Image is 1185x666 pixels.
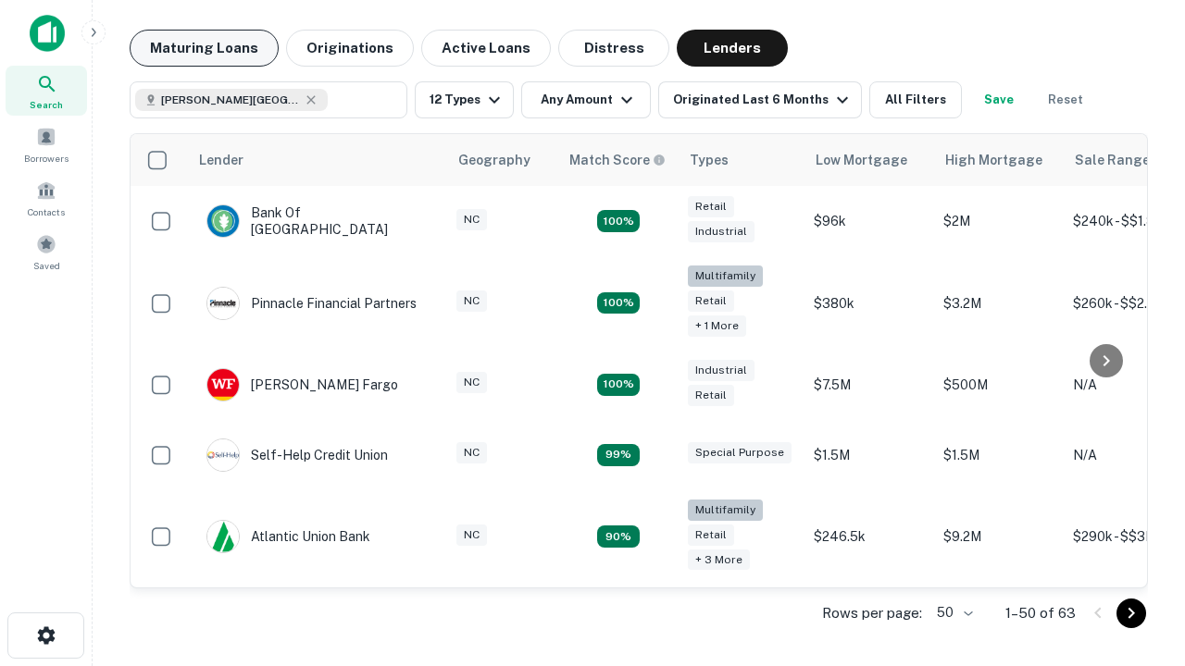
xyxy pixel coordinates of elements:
[207,288,239,319] img: picture
[456,524,487,546] div: NC
[206,368,398,401] div: [PERSON_NAME] Fargo
[207,439,239,471] img: picture
[934,420,1064,490] td: $1.5M
[688,290,734,312] div: Retail
[447,134,558,186] th: Geography
[805,186,934,256] td: $96k
[805,350,934,420] td: $7.5M
[597,444,640,466] div: Matching Properties: 11, hasApolloMatch: undefined
[816,149,907,171] div: Low Mortgage
[1075,149,1150,171] div: Sale Range
[521,81,651,118] button: Any Amount
[206,204,429,238] div: Bank Of [GEOGRAPHIC_DATA]
[207,205,239,237] img: picture
[822,602,922,624] p: Rows per page:
[456,209,487,230] div: NC
[679,134,805,186] th: Types
[188,134,447,186] th: Lender
[161,92,300,108] span: [PERSON_NAME][GEOGRAPHIC_DATA], [GEOGRAPHIC_DATA]
[934,186,1064,256] td: $2M
[569,150,662,170] h6: Match Score
[688,315,746,337] div: + 1 more
[569,150,666,170] div: Capitalize uses an advanced AI algorithm to match your search with the best lender. The match sco...
[1036,81,1095,118] button: Reset
[597,292,640,314] div: Matching Properties: 20, hasApolloMatch: undefined
[456,372,487,393] div: NC
[421,30,551,67] button: Active Loans
[1092,518,1185,607] iframe: Chat Widget
[207,521,239,552] img: picture
[805,256,934,350] td: $380k
[1005,602,1076,624] p: 1–50 of 63
[673,89,854,111] div: Originated Last 6 Months
[597,210,640,232] div: Matching Properties: 15, hasApolloMatch: undefined
[597,525,640,548] div: Matching Properties: 10, hasApolloMatch: undefined
[688,265,763,287] div: Multifamily
[286,30,414,67] button: Originations
[206,438,388,472] div: Self-help Credit Union
[805,134,934,186] th: Low Mortgage
[33,258,60,273] span: Saved
[6,119,87,169] a: Borrowers
[658,81,862,118] button: Originated Last 6 Months
[934,490,1064,584] td: $9.2M
[199,149,243,171] div: Lender
[6,227,87,277] a: Saved
[688,221,755,242] div: Industrial
[130,30,279,67] button: Maturing Loans
[688,196,734,217] div: Retail
[558,134,679,186] th: Capitalize uses an advanced AI algorithm to match your search with the best lender. The match sco...
[597,374,640,396] div: Matching Properties: 14, hasApolloMatch: undefined
[28,204,65,219] span: Contacts
[1116,598,1146,628] button: Go to next page
[805,420,934,490] td: $1.5M
[206,520,370,553] div: Atlantic Union Bank
[929,599,976,626] div: 50
[934,350,1064,420] td: $500M
[24,151,69,166] span: Borrowers
[207,369,239,401] img: picture
[688,360,755,381] div: Industrial
[690,149,729,171] div: Types
[6,173,87,223] a: Contacts
[688,499,763,521] div: Multifamily
[945,149,1042,171] div: High Mortgage
[206,287,417,320] div: Pinnacle Financial Partners
[869,81,962,118] button: All Filters
[688,549,750,571] div: + 3 more
[934,134,1064,186] th: High Mortgage
[805,490,934,584] td: $246.5k
[969,81,1029,118] button: Save your search to get updates of matches that match your search criteria.
[688,524,734,546] div: Retail
[558,30,669,67] button: Distress
[6,66,87,116] a: Search
[458,149,530,171] div: Geography
[30,97,63,112] span: Search
[688,442,792,463] div: Special Purpose
[30,15,65,52] img: capitalize-icon.png
[456,442,487,463] div: NC
[415,81,514,118] button: 12 Types
[688,385,734,406] div: Retail
[677,30,788,67] button: Lenders
[456,290,487,312] div: NC
[934,256,1064,350] td: $3.2M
